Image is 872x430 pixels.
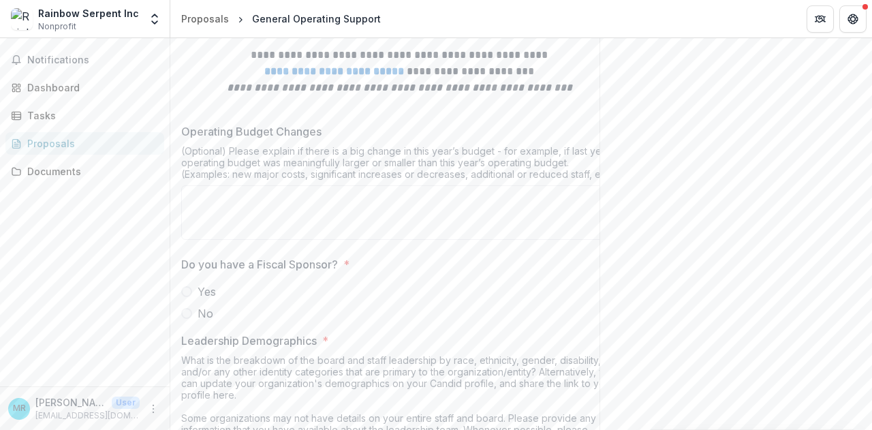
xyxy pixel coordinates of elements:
[35,395,106,410] p: [PERSON_NAME]
[5,76,164,99] a: Dashboard
[181,145,617,185] div: (Optional) Please explain if there is a big change in this year’s budget - for example, if last y...
[5,49,164,71] button: Notifications
[27,136,153,151] div: Proposals
[27,80,153,95] div: Dashboard
[13,404,26,413] div: Marques Redd
[145,5,164,33] button: Open entity switcher
[35,410,140,422] p: [EMAIL_ADDRESS][DOMAIN_NAME]
[38,20,76,33] span: Nonprofit
[145,401,161,417] button: More
[252,12,381,26] div: General Operating Support
[5,104,164,127] a: Tasks
[198,283,216,300] span: Yes
[5,132,164,155] a: Proposals
[5,160,164,183] a: Documents
[807,5,834,33] button: Partners
[38,6,139,20] div: Rainbow Serpent Inc
[176,9,386,29] nav: breadcrumb
[176,9,234,29] a: Proposals
[11,8,33,30] img: Rainbow Serpent Inc
[839,5,867,33] button: Get Help
[27,164,153,179] div: Documents
[27,108,153,123] div: Tasks
[181,123,322,140] p: Operating Budget Changes
[198,305,213,322] span: No
[27,55,159,66] span: Notifications
[181,12,229,26] div: Proposals
[181,256,338,273] p: Do you have a Fiscal Sponsor?
[112,397,140,409] p: User
[181,333,317,349] p: Leadership Demographics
